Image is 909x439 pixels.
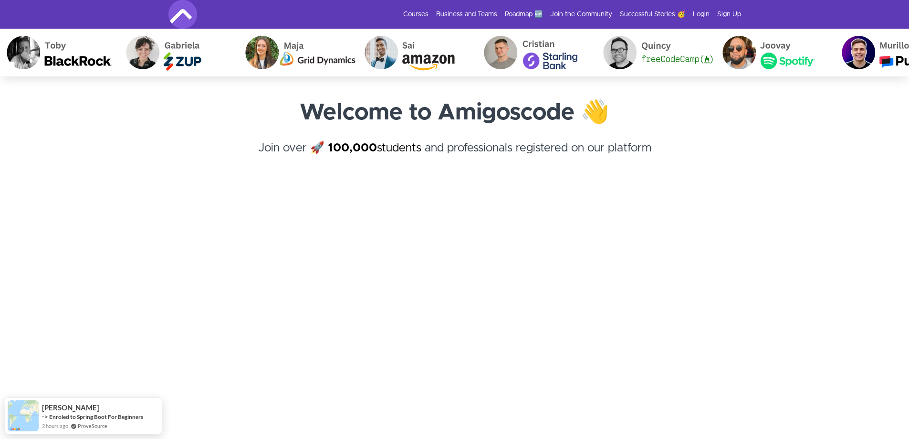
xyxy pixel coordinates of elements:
img: Quincy [596,29,715,76]
img: Gabriela [119,29,238,76]
a: Courses [403,10,428,19]
img: Joovay [715,29,835,76]
h4: Join over 🚀 and professionals registered on our platform [168,139,741,174]
a: 100,000students [328,142,421,154]
a: Successful Stories 🥳 [620,10,685,19]
img: Sai [357,29,477,76]
span: 2 hours ago [42,422,68,430]
a: Roadmap 🆕 [505,10,543,19]
a: Business and Teams [436,10,497,19]
span: [PERSON_NAME] [42,404,99,412]
a: ProveSource [78,422,107,430]
strong: Welcome to Amigoscode 👋 [300,101,609,124]
a: Join the Community [550,10,612,19]
a: Sign Up [717,10,741,19]
strong: 100,000 [328,142,377,154]
a: Enroled to Spring Boot For Beginners [49,413,143,421]
a: Login [693,10,710,19]
img: Maja [238,29,357,76]
img: Cristian [477,29,596,76]
img: provesource social proof notification image [8,400,39,431]
span: -> [42,413,48,420]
